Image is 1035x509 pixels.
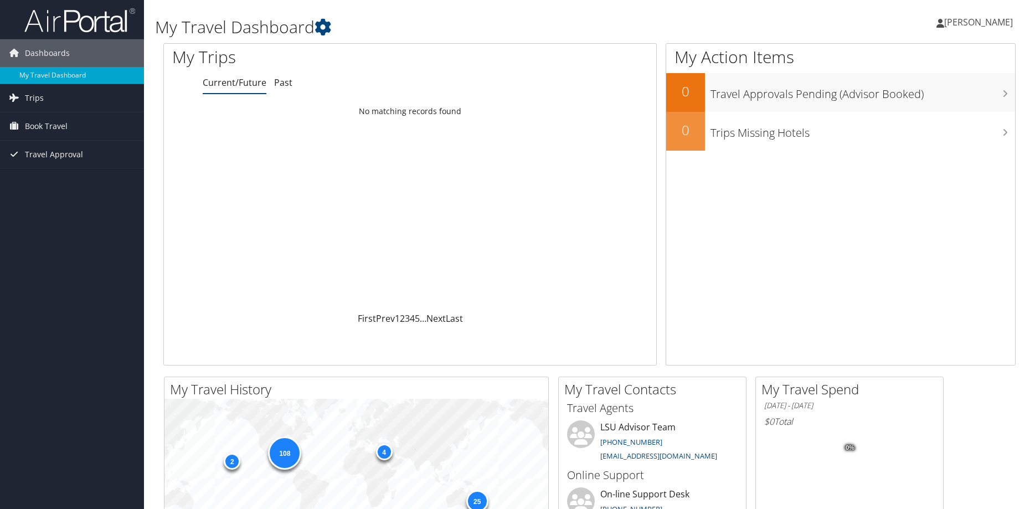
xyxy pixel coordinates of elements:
[846,444,854,451] tspan: 0%
[405,312,410,325] a: 3
[666,112,1016,151] a: 0Trips Missing Hotels
[224,453,240,470] div: 2
[420,312,426,325] span: …
[410,312,415,325] a: 4
[666,45,1016,69] h1: My Action Items
[358,312,376,325] a: First
[426,312,446,325] a: Next
[25,39,70,67] span: Dashboards
[710,81,1016,102] h3: Travel Approvals Pending (Advisor Booked)
[376,312,395,325] a: Prev
[936,6,1024,39] a: [PERSON_NAME]
[666,121,705,140] h2: 0
[395,312,400,325] a: 1
[415,312,420,325] a: 5
[600,451,717,461] a: [EMAIL_ADDRESS][DOMAIN_NAME]
[155,16,734,39] h1: My Travel Dashboard
[567,467,738,483] h3: Online Support
[170,380,548,399] h2: My Travel History
[400,312,405,325] a: 2
[25,112,68,140] span: Book Travel
[666,82,705,101] h2: 0
[25,141,83,168] span: Travel Approval
[564,380,746,399] h2: My Travel Contacts
[274,76,292,89] a: Past
[24,7,135,33] img: airportal-logo.png
[600,437,662,447] a: [PHONE_NUMBER]
[666,73,1016,112] a: 0Travel Approvals Pending (Advisor Booked)
[375,444,392,460] div: 4
[446,312,463,325] a: Last
[562,420,743,466] li: LSU Advisor Team
[567,400,738,416] h3: Travel Agents
[764,400,935,411] h6: [DATE] - [DATE]
[764,415,935,428] h6: Total
[764,415,774,428] span: $0
[761,380,943,399] h2: My Travel Spend
[164,101,656,121] td: No matching records found
[172,45,443,69] h1: My Trips
[710,120,1016,141] h3: Trips Missing Hotels
[268,436,301,470] div: 108
[944,16,1013,28] span: [PERSON_NAME]
[25,84,44,112] span: Trips
[203,76,266,89] a: Current/Future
